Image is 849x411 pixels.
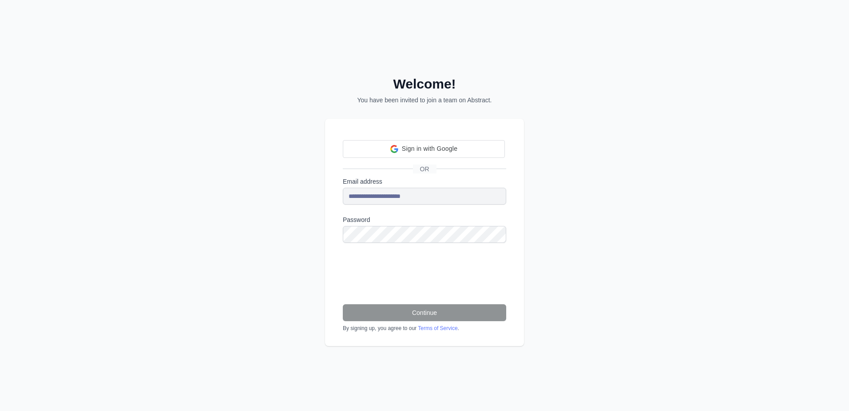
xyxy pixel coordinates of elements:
[343,254,478,288] iframe: reCAPTCHA
[343,325,506,332] div: By signing up, you agree to our .
[343,304,506,321] button: Continue
[343,215,506,224] label: Password
[325,96,524,105] p: You have been invited to join a team on Abstract.
[343,177,506,186] label: Email address
[325,76,524,92] h2: Welcome!
[402,144,457,153] span: Sign in with Google
[413,165,436,173] span: OR
[418,325,457,331] a: Terms of Service
[343,140,505,158] div: Sign in with Google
